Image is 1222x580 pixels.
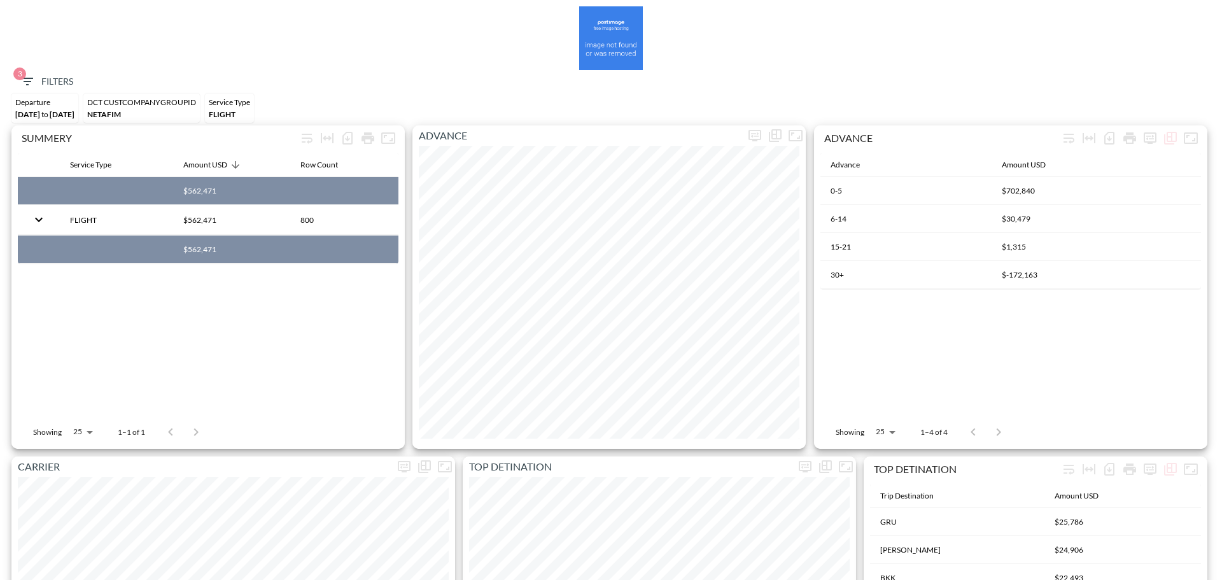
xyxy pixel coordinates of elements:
div: SUMMERY [22,132,297,144]
span: Display settings [394,456,414,477]
th: $562,471 [173,177,290,205]
span: Amount USD [1055,488,1115,504]
p: ADVANCE [412,128,745,143]
button: more [745,125,765,146]
th: GRU [870,508,1044,536]
p: 1–1 of 1 [118,427,145,437]
div: Toggle table layout between fixed and auto (default: auto) [1079,128,1099,148]
th: $562,471 [173,205,290,235]
p: Showing [836,427,864,437]
span: Display settings [1140,128,1160,148]
button: Fullscreen [378,128,398,148]
button: more [1140,128,1160,148]
span: Trip Destination [880,488,950,504]
div: Number of rows selected for download: 90 [1099,459,1120,479]
span: FLIGHT [209,110,235,119]
div: Departure [15,97,74,107]
th: 800 [290,205,398,235]
button: more [1140,459,1160,479]
p: 1–4 of 4 [920,427,948,437]
button: expand row [28,209,50,230]
div: Toggle table layout between fixed and auto (default: auto) [1079,459,1099,479]
th: 15-21 [820,233,992,261]
span: Advance [831,157,876,173]
th: $-172,163 [992,261,1201,289]
div: Show as… [1160,128,1181,148]
th: 6-14 [820,205,992,233]
img: amsalem-2.png [579,6,643,70]
span: to [41,110,48,119]
span: Filters [20,74,73,90]
th: MEL [870,536,1044,564]
div: Print [1120,128,1140,148]
p: Showing [33,427,62,437]
button: Fullscreen [1181,128,1201,148]
div: Show as… [815,456,836,477]
th: $562,471 [173,236,290,264]
span: 3 [13,67,26,80]
div: Row Count [300,157,338,173]
th: $702,840 [992,177,1201,205]
th: $1,315 [992,233,1201,261]
button: Fullscreen [836,456,856,477]
p: CARRIER [11,459,394,474]
div: Amount USD [1002,157,1046,173]
p: TOP DETINATION [463,459,795,474]
div: TOP DETINATION [874,463,1058,475]
div: Number of rows selected for download: 1 [337,128,358,148]
th: 30+ [820,261,992,289]
th: $24,906 [1044,536,1201,564]
button: Fullscreen [1181,459,1201,479]
span: Amount USD [183,157,244,173]
div: DCT CUSTCOMPANYGROUPID [87,97,196,107]
button: more [394,456,414,477]
div: Show as… [765,125,785,146]
th: $25,786 [1044,508,1201,536]
div: Amount USD [1055,488,1099,504]
div: Print [358,128,378,148]
div: Wrap text [1058,128,1079,148]
div: Show as… [414,456,435,477]
div: Service Type [70,157,111,173]
div: Amount USD [183,157,227,173]
div: Number of rows selected for download: 4 [1099,128,1120,148]
div: 25 [67,423,97,440]
div: 25 [869,423,900,440]
span: NETAFIM [87,110,121,119]
div: Wrap text [1058,459,1079,479]
div: Wrap text [297,128,317,148]
span: Display settings [795,456,815,477]
div: Show as… [1160,459,1181,479]
th: 0-5 [820,177,992,205]
th: $30,479 [992,205,1201,233]
button: more [795,456,815,477]
div: Print [1120,459,1140,479]
div: Service Type [209,97,250,107]
span: [DATE] [DATE] [15,110,74,119]
span: Service Type [70,157,128,173]
button: Fullscreen [435,456,455,477]
div: Trip Destination [880,488,934,504]
button: 3Filters [15,70,78,94]
th: FLIGHT [60,205,173,235]
div: Toggle table layout between fixed and auto (default: auto) [317,128,337,148]
span: Row Count [300,157,355,173]
span: Amount USD [1002,157,1062,173]
div: Advance [831,157,860,173]
button: Fullscreen [785,125,806,146]
div: ADVANCE [824,132,1058,144]
span: Display settings [1140,459,1160,479]
span: Display settings [745,125,765,146]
